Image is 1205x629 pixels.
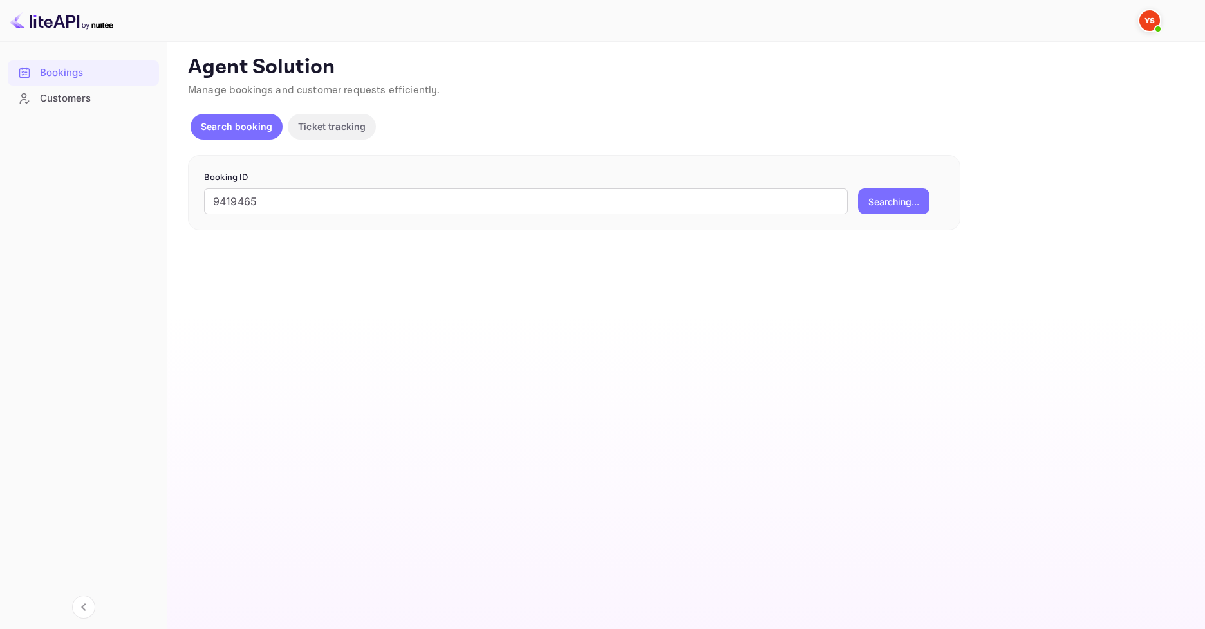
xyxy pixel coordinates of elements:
p: Agent Solution [188,55,1182,80]
a: Bookings [8,60,159,84]
div: Customers [40,91,153,106]
div: Customers [8,86,159,111]
a: Customers [8,86,159,110]
button: Collapse navigation [72,596,95,619]
input: Enter Booking ID (e.g., 63782194) [204,188,848,214]
div: Bookings [40,66,153,80]
button: Searching... [858,188,929,214]
p: Search booking [201,120,272,133]
p: Ticket tracking [298,120,366,133]
img: LiteAPI logo [10,10,113,31]
span: Manage bookings and customer requests efficiently. [188,84,440,97]
img: Yandex Support [1139,10,1160,31]
p: Booking ID [204,171,944,184]
div: Bookings [8,60,159,86]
